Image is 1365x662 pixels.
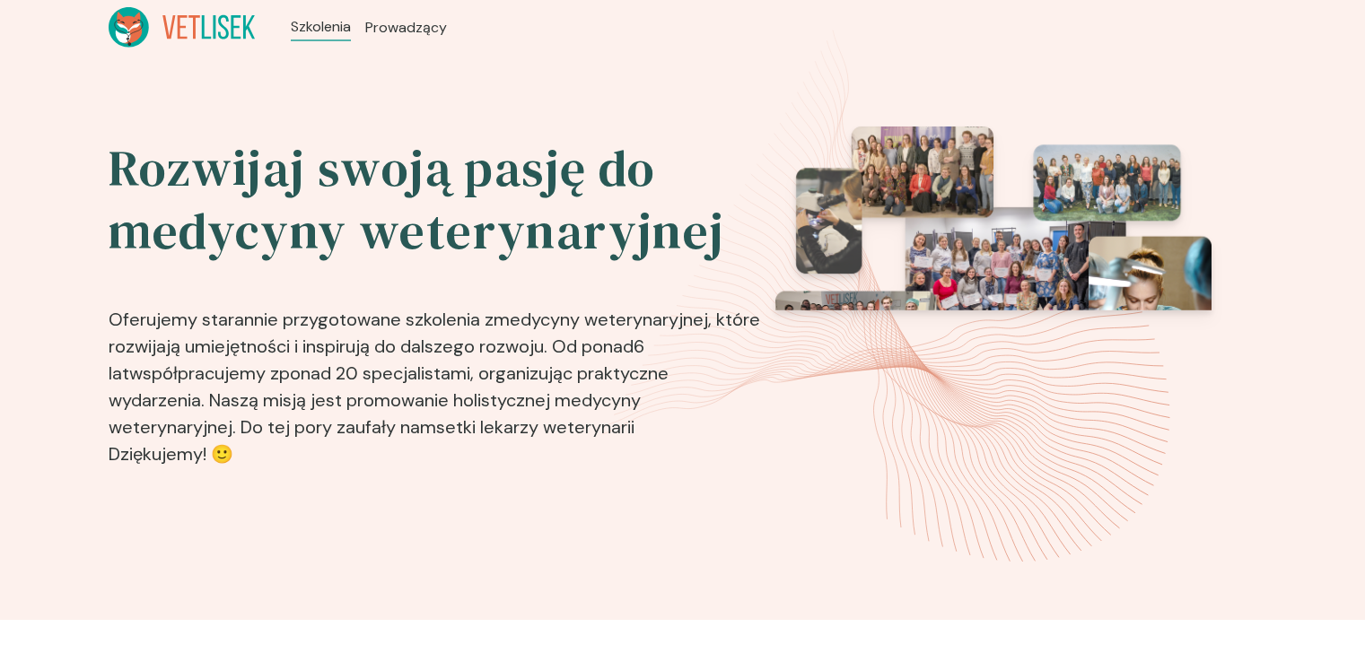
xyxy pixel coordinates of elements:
[279,361,470,385] b: ponad 20 specjalistami
[494,308,708,331] b: medycyny weterynaryjnej
[775,126,1212,482] img: eventsPhotosRoll2.png
[291,16,351,38] a: Szkolenia
[436,415,634,439] b: setki lekarzy weterynarii
[365,17,447,39] a: Prowadzący
[109,277,764,475] p: Oferujemy starannie przygotowane szkolenia z , które rozwijają umiejętności i inspirują do dalsze...
[109,137,764,263] h2: Rozwijaj swoją pasję do medycyny weterynaryjnej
